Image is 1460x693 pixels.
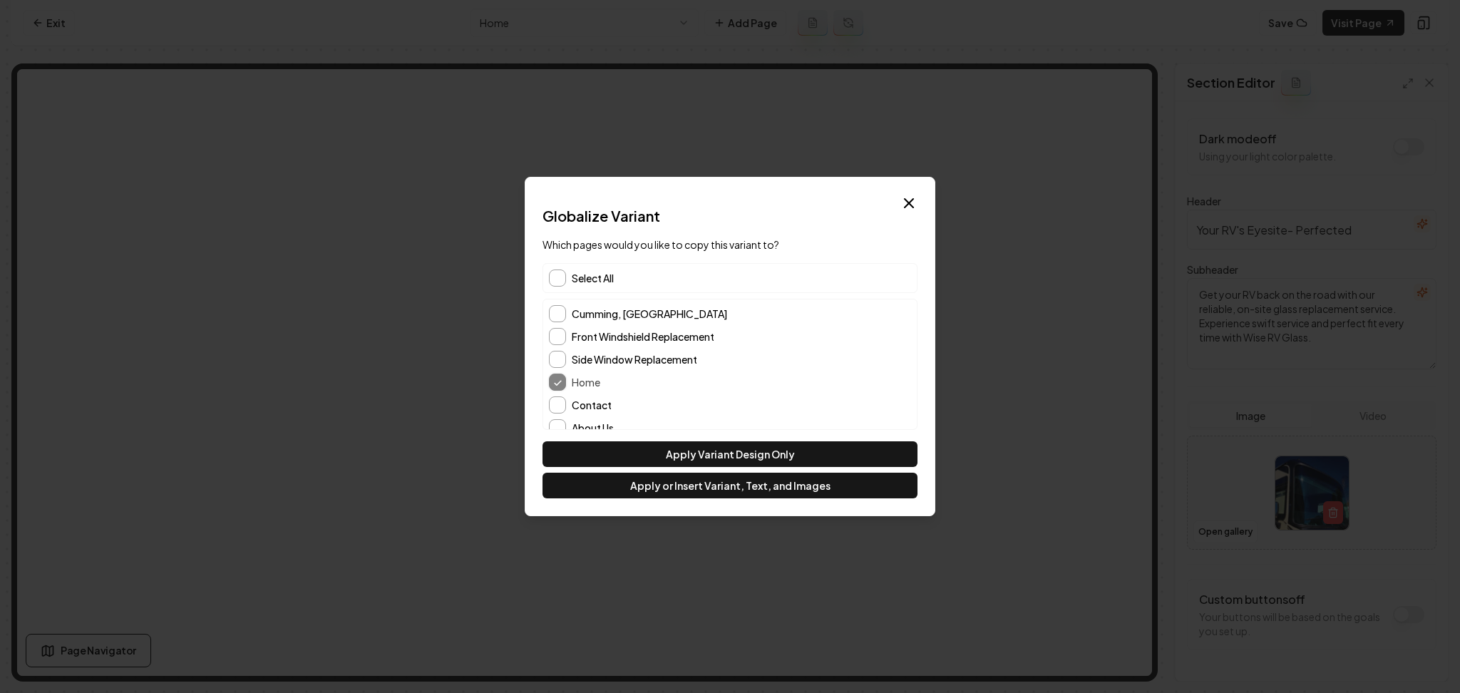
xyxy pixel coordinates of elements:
label: About Us [572,423,911,433]
p: Which pages would you like to copy this variant to? [543,237,917,252]
label: Side Window Replacement [572,354,911,364]
h2: Globalize Variant [543,206,917,226]
button: Apply or Insert Variant, Text, and Images [543,473,917,498]
label: Front Windshield Replacement [572,332,911,342]
label: Home [572,377,911,387]
label: Cumming, [GEOGRAPHIC_DATA] [572,309,911,319]
span: Select All [572,271,614,285]
label: Contact [572,400,911,410]
button: Apply Variant Design Only [543,441,917,467]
